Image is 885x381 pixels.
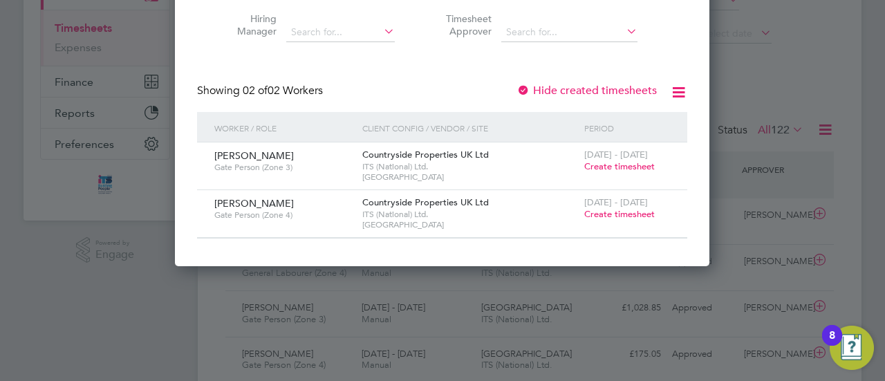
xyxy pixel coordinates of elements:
[362,171,577,183] span: [GEOGRAPHIC_DATA]
[581,112,673,144] div: Period
[429,12,492,37] label: Timesheet Approver
[362,219,577,230] span: [GEOGRAPHIC_DATA]
[214,162,352,173] span: Gate Person (Zone 3)
[829,335,835,353] div: 8
[197,84,326,98] div: Showing
[243,84,323,97] span: 02 Workers
[501,23,637,42] input: Search for...
[214,149,294,162] span: [PERSON_NAME]
[286,23,395,42] input: Search for...
[362,161,577,172] span: ITS (National) Ltd.
[214,210,352,221] span: Gate Person (Zone 4)
[362,209,577,220] span: ITS (National) Ltd.
[211,112,359,144] div: Worker / Role
[362,196,489,208] span: Countryside Properties UK Ltd
[584,149,648,160] span: [DATE] - [DATE]
[584,208,655,220] span: Create timesheet
[214,197,294,210] span: [PERSON_NAME]
[214,12,277,37] label: Hiring Manager
[584,196,648,208] span: [DATE] - [DATE]
[362,149,489,160] span: Countryside Properties UK Ltd
[243,84,268,97] span: 02 of
[516,84,657,97] label: Hide created timesheets
[584,160,655,172] span: Create timesheet
[830,326,874,370] button: Open Resource Center, 8 new notifications
[359,112,581,144] div: Client Config / Vendor / Site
